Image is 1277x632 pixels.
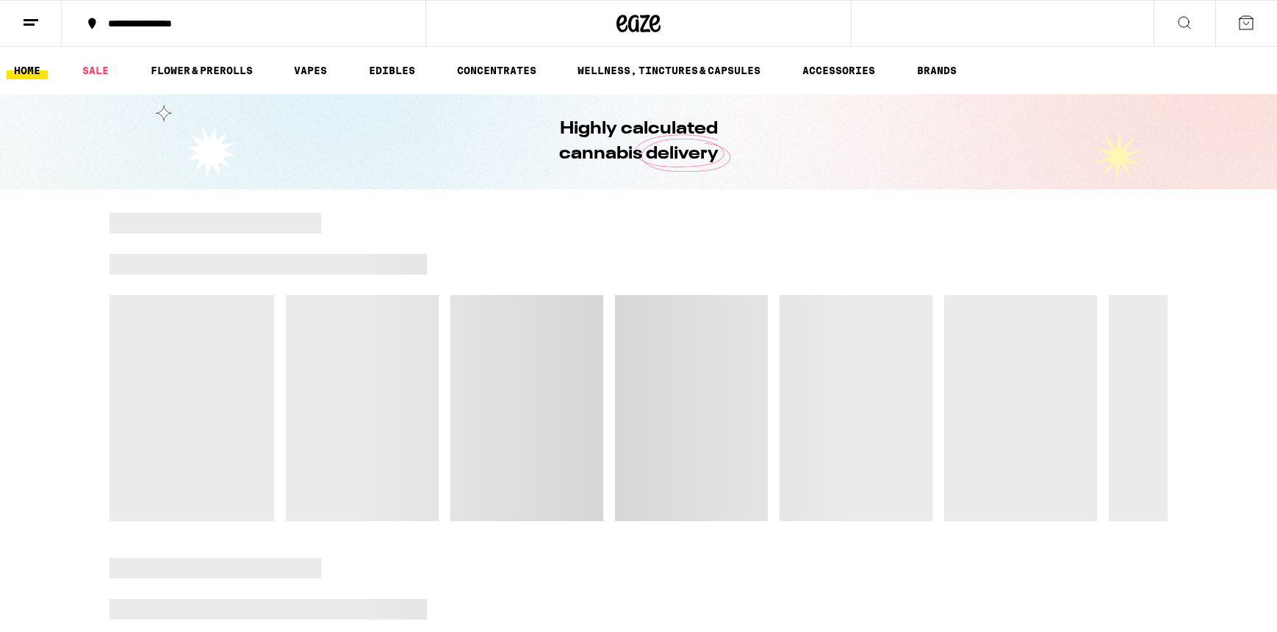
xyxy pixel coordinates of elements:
[450,62,544,79] a: CONCENTRATES
[287,62,334,79] a: VAPES
[570,62,768,79] a: WELLNESS, TINCTURES & CAPSULES
[361,62,422,79] a: EDIBLES
[795,62,882,79] a: ACCESSORIES
[910,62,964,79] a: BRANDS
[75,62,116,79] a: SALE
[517,117,760,167] h1: Highly calculated cannabis delivery
[143,62,260,79] a: FLOWER & PREROLLS
[7,62,48,79] a: HOME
